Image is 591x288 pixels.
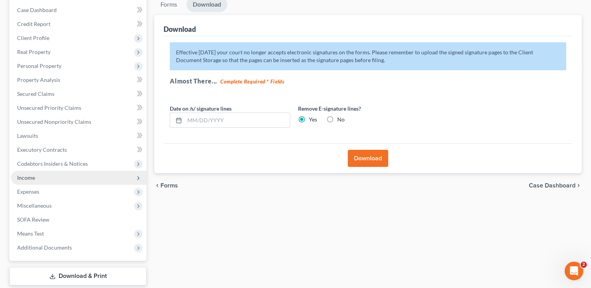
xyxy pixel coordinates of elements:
[17,202,52,209] span: Miscellaneous
[565,262,583,280] iframe: Intercom live chat
[17,188,39,195] span: Expenses
[529,182,575,189] span: Case Dashboard
[11,17,146,31] a: Credit Report
[17,146,67,153] span: Executory Contracts
[348,150,388,167] button: Download
[170,76,566,86] h5: Almost There...
[17,132,38,139] span: Lawsuits
[154,182,188,189] button: chevron_left Forms
[17,21,51,27] span: Credit Report
[11,87,146,101] a: Secured Claims
[17,104,81,111] span: Unsecured Priority Claims
[220,78,284,85] strong: Complete Required * Fields
[529,182,582,189] a: Case Dashboard chevron_right
[581,262,587,268] span: 2
[160,182,178,189] span: Forms
[17,174,35,181] span: Income
[17,7,57,13] span: Case Dashboard
[11,101,146,115] a: Unsecured Priority Claims
[17,160,88,167] span: Codebtors Insiders & Notices
[11,3,146,17] a: Case Dashboard
[9,267,146,285] a: Download & Print
[309,116,317,123] label: Yes
[11,115,146,129] a: Unsecured Nonpriority Claims
[17,230,44,237] span: Means Test
[185,113,290,128] input: MM/DD/YYYY
[17,35,49,41] span: Client Profile
[575,182,582,189] i: chevron_right
[170,104,232,113] label: Date on /s/ signature lines
[11,143,146,157] a: Executory Contracts
[154,182,160,189] i: chevron_left
[337,116,345,123] label: No
[17,216,49,223] span: SOFA Review
[164,24,196,34] div: Download
[11,213,146,227] a: SOFA Review
[17,244,72,251] span: Additional Documents
[170,42,566,70] p: Effective [DATE] your court no longer accepts electronic signatures on the forms. Please remember...
[11,129,146,143] a: Lawsuits
[11,73,146,87] a: Property Analysis
[298,104,418,113] label: Remove E-signature lines?
[17,49,51,55] span: Real Property
[17,76,60,83] span: Property Analysis
[17,90,54,97] span: Secured Claims
[17,118,91,125] span: Unsecured Nonpriority Claims
[17,62,61,69] span: Personal Property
